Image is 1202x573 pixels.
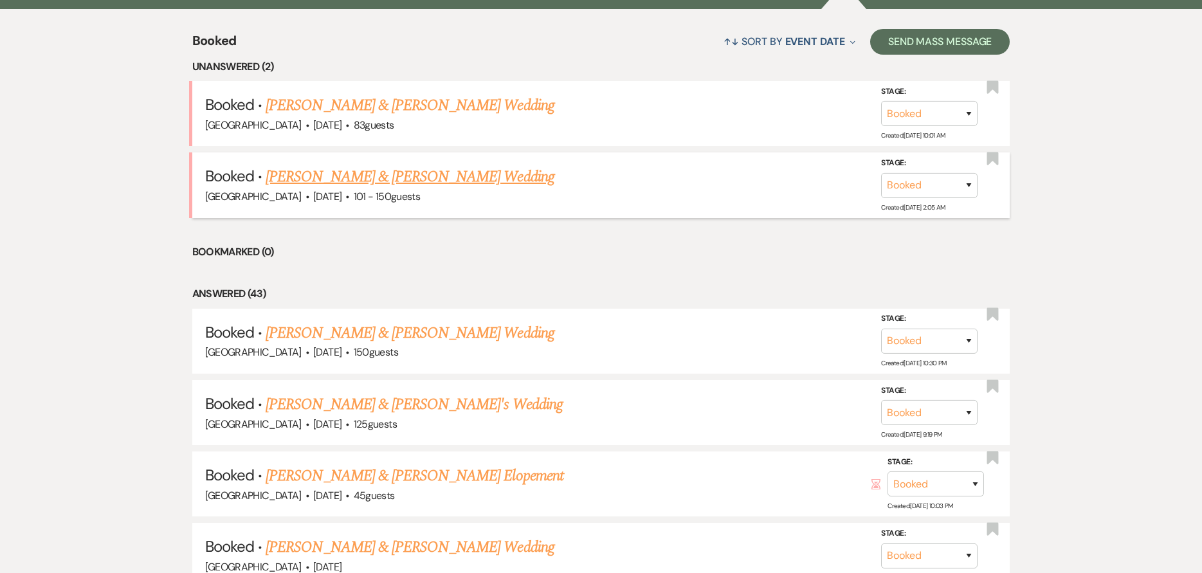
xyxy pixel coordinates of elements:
span: [GEOGRAPHIC_DATA] [205,190,302,203]
span: Booked [205,465,254,485]
span: Event Date [785,35,845,48]
span: Created: [DATE] 10:30 PM [881,359,946,367]
span: [GEOGRAPHIC_DATA] [205,345,302,359]
a: [PERSON_NAME] & [PERSON_NAME] Wedding [266,165,554,188]
span: Booked [205,95,254,114]
label: Stage: [881,383,978,397]
label: Stage: [881,527,978,541]
span: Created: [DATE] 10:03 PM [888,502,952,510]
button: Send Mass Message [870,29,1010,55]
label: Stage: [888,455,984,469]
span: Booked [192,31,237,59]
span: 125 guests [354,417,397,431]
span: Booked [205,394,254,414]
span: [DATE] [313,417,341,431]
span: 45 guests [354,489,395,502]
a: [PERSON_NAME] & [PERSON_NAME] Elopement [266,464,563,487]
li: Answered (43) [192,286,1010,302]
a: [PERSON_NAME] & [PERSON_NAME] Wedding [266,322,554,345]
a: [PERSON_NAME] & [PERSON_NAME] Wedding [266,94,554,117]
label: Stage: [881,85,978,99]
span: Booked [205,536,254,556]
a: [PERSON_NAME] & [PERSON_NAME]'s Wedding [266,393,563,416]
button: Sort By Event Date [718,24,860,59]
span: Booked [205,166,254,186]
span: 101 - 150 guests [354,190,420,203]
span: Created: [DATE] 9:19 PM [881,430,942,439]
span: 83 guests [354,118,394,132]
span: 150 guests [354,345,398,359]
label: Stage: [881,312,978,326]
span: Created: [DATE] 10:01 AM [881,131,945,140]
span: [DATE] [313,345,341,359]
a: [PERSON_NAME] & [PERSON_NAME] Wedding [266,536,554,559]
span: [GEOGRAPHIC_DATA] [205,118,302,132]
span: ↑↓ [724,35,739,48]
span: [GEOGRAPHIC_DATA] [205,489,302,502]
span: [DATE] [313,118,341,132]
span: Booked [205,322,254,342]
span: [DATE] [313,489,341,502]
label: Stage: [881,156,978,170]
span: Created: [DATE] 2:05 AM [881,203,945,211]
span: [GEOGRAPHIC_DATA] [205,417,302,431]
li: Bookmarked (0) [192,244,1010,260]
span: [DATE] [313,190,341,203]
li: Unanswered (2) [192,59,1010,75]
